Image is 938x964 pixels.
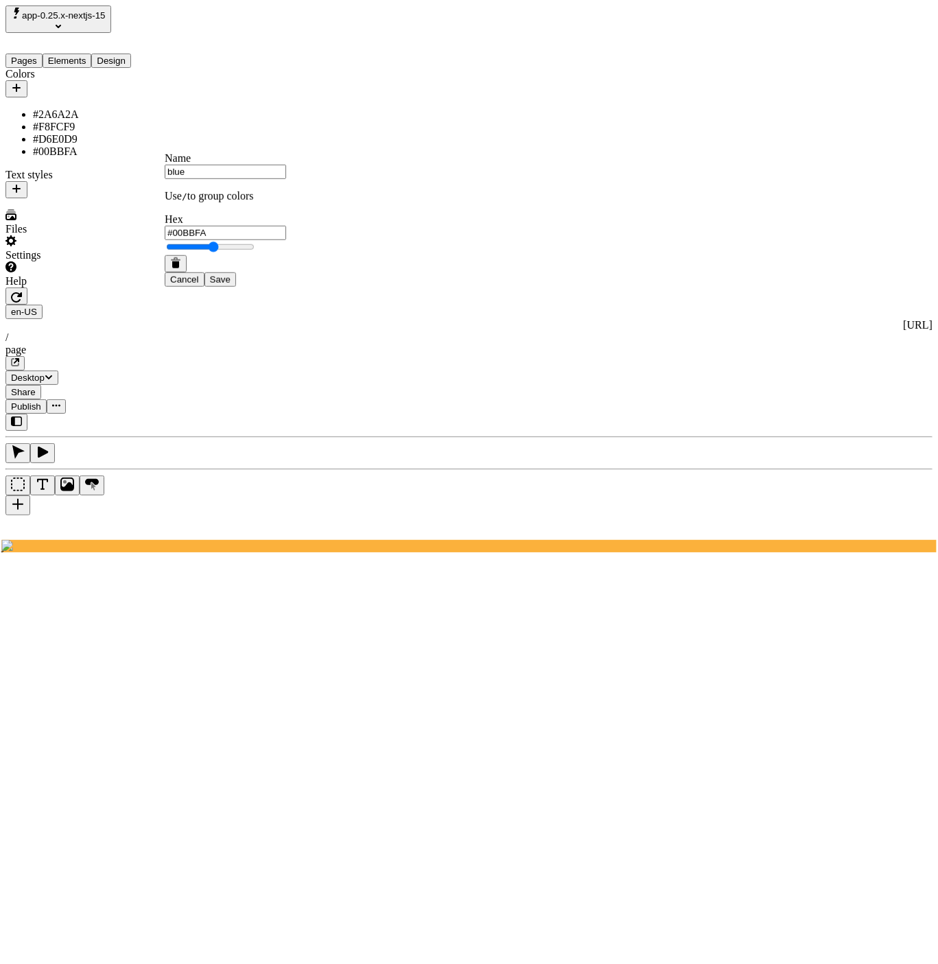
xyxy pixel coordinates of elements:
[11,307,37,317] span: en-US
[5,331,933,344] div: /
[204,272,236,287] button: Save
[165,213,286,226] div: Hex
[5,223,170,235] div: Files
[170,274,199,285] span: Cancel
[33,133,170,145] div: #D6E0D9
[33,145,170,158] div: #00BBFA
[5,5,111,33] button: Select site
[165,272,204,287] button: Cancel
[1,540,936,552] img: Avatar
[30,475,55,495] button: Text
[11,373,45,383] span: Desktop
[5,371,58,385] button: Desktop
[33,108,170,121] div: #2A6A2A
[5,68,170,80] div: Colors
[5,344,933,356] div: page
[80,475,104,495] button: Button
[5,475,30,495] button: Box
[5,305,43,319] button: Open locale picker
[5,249,170,261] div: Settings
[43,54,92,68] button: Elements
[55,475,80,495] button: Image
[165,165,286,179] input: Name (optional)
[11,387,36,397] span: Share
[5,11,200,23] p: Cookie Test Route
[33,121,170,133] div: #F8FCF9
[210,274,231,285] span: Save
[182,191,187,202] code: /
[5,169,170,181] div: Text styles
[165,152,286,165] div: Name
[91,54,131,68] button: Design
[5,275,170,287] div: Help
[22,10,106,21] span: app-0.25.x-nextjs-15
[5,399,47,414] button: Publish
[5,319,933,331] div: [URL]
[5,385,41,399] button: Share
[5,54,43,68] button: Pages
[11,401,41,412] span: Publish
[165,190,286,202] p: Use to group colors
